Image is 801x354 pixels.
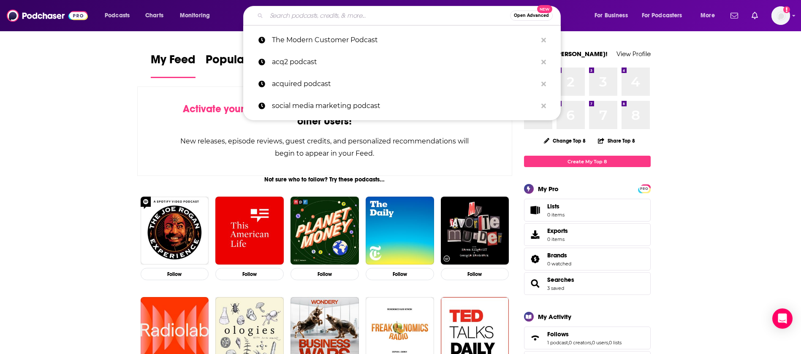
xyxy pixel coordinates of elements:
p: acq2 podcast [272,51,537,73]
a: Welcome [PERSON_NAME]! [524,50,608,58]
span: Lists [527,204,544,216]
button: Follow [141,268,209,280]
img: The Daily [366,197,434,265]
a: 0 creators [569,340,591,346]
a: PRO [639,185,649,192]
a: Create My Top 8 [524,156,651,167]
button: Open AdvancedNew [510,11,553,21]
span: Brands [524,248,651,270]
span: , [608,340,609,346]
svg: Add a profile image [783,6,790,13]
a: 0 users [592,340,608,346]
button: Follow [215,268,284,280]
div: Search podcasts, credits, & more... [251,6,569,25]
div: by following Podcasts, Creators, Lists, and other Users! [180,103,470,127]
img: Podchaser - Follow, Share and Rate Podcasts [7,8,88,24]
a: Brands [527,253,544,265]
a: Exports [524,223,651,246]
span: For Podcasters [642,10,682,22]
a: Brands [547,251,571,259]
span: 0 items [547,236,568,242]
img: User Profile [771,6,790,25]
a: Searches [547,276,574,284]
span: Exports [547,227,568,235]
span: , [568,340,569,346]
img: My Favorite Murder with Karen Kilgariff and Georgia Hardstark [441,197,509,265]
a: 0 lists [609,340,622,346]
input: Search podcasts, credits, & more... [266,9,510,22]
div: New releases, episode reviews, guest credits, and personalized recommendations will begin to appe... [180,135,470,159]
button: Show profile menu [771,6,790,25]
span: 0 items [547,212,565,218]
div: My Pro [538,185,559,193]
button: open menu [636,9,695,22]
span: , [591,340,592,346]
a: Charts [140,9,168,22]
span: Lists [547,203,565,210]
a: Searches [527,278,544,289]
a: Lists [524,199,651,222]
button: Follow [441,268,509,280]
span: New [537,5,552,13]
a: Follows [527,332,544,344]
img: Planet Money [291,197,359,265]
span: Activate your Feed [183,103,269,115]
div: Open Intercom Messenger [772,308,793,329]
a: Popular Feed [206,52,277,78]
span: My Feed [151,52,195,72]
span: Popular Feed [206,52,277,72]
span: Brands [547,251,567,259]
a: Follows [547,330,622,338]
span: Monitoring [180,10,210,22]
button: open menu [99,9,141,22]
button: open menu [174,9,221,22]
a: 3 saved [547,285,564,291]
span: More [701,10,715,22]
a: Show notifications dropdown [727,8,741,23]
button: Change Top 8 [539,135,591,146]
button: open menu [589,9,638,22]
a: acq2 podcast [243,51,561,73]
span: PRO [639,186,649,192]
span: Podcasts [105,10,130,22]
a: View Profile [616,50,651,58]
button: Follow [366,268,434,280]
button: open menu [695,9,725,22]
span: Follows [547,330,569,338]
a: Show notifications dropdown [748,8,761,23]
a: acquired podcast [243,73,561,95]
button: Share Top 8 [597,132,635,149]
a: 1 podcast [547,340,568,346]
span: Charts [145,10,163,22]
span: Exports [527,229,544,241]
span: Searches [524,272,651,295]
div: My Activity [538,313,571,321]
span: Logged in as jefuchs [771,6,790,25]
img: The Joe Rogan Experience [141,197,209,265]
button: Follow [291,268,359,280]
span: Follows [524,327,651,349]
img: This American Life [215,197,284,265]
div: Not sure who to follow? Try these podcasts... [137,176,513,183]
a: The Modern Customer Podcast [243,29,561,51]
span: Lists [547,203,559,210]
a: My Feed [151,52,195,78]
p: The Modern Customer Podcast [272,29,537,51]
span: Open Advanced [514,14,549,18]
a: social media marketing podcast [243,95,561,117]
p: social media marketing podcast [272,95,537,117]
span: For Business [595,10,628,22]
a: 0 watched [547,261,571,267]
p: acquired podcast [272,73,537,95]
